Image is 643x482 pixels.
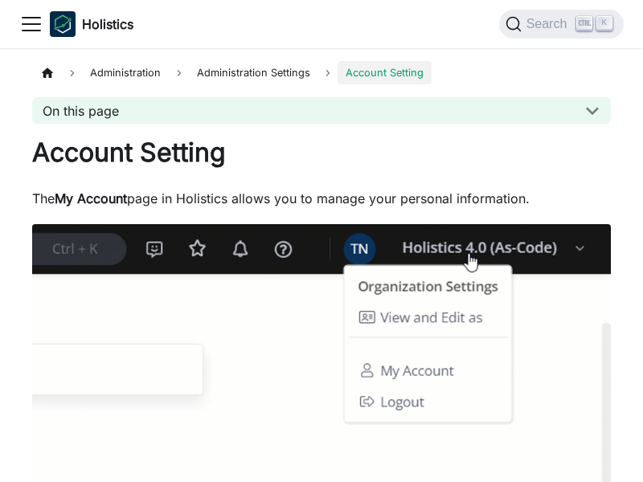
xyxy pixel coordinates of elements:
[82,61,169,84] span: Administration
[522,17,577,31] span: Search
[32,61,611,84] nav: Breadcrumbs
[82,14,133,34] b: Holistics
[55,190,127,206] strong: My Account
[32,189,611,208] p: The page in Holistics allows you to manage your personal information.
[19,12,43,36] button: Toggle navigation bar
[32,61,63,84] a: Home page
[499,10,624,39] button: Search (Ctrl+K)
[32,97,611,124] button: On this page
[596,16,612,31] kbd: K
[32,137,611,169] h1: Account Setting
[189,61,318,84] span: Administration Settings
[338,61,432,84] span: Account Setting
[50,11,76,37] img: Holistics
[50,11,133,37] a: HolisticsHolistics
